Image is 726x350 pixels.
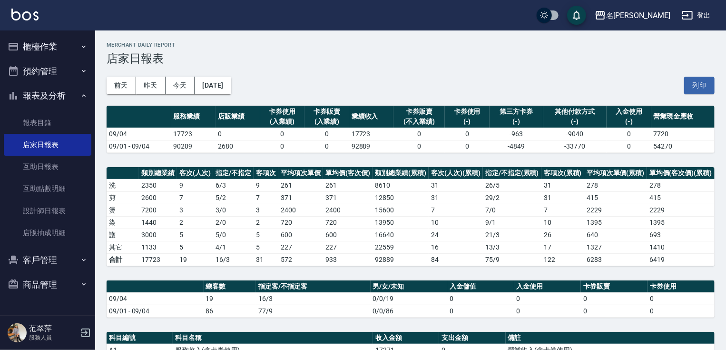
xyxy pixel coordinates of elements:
[323,167,373,180] th: 單均價(客次價)
[648,280,715,293] th: 卡券使用
[107,332,173,344] th: 科目編號
[483,191,541,204] td: 29 / 2
[648,305,715,317] td: 0
[304,128,349,140] td: 0
[213,179,254,191] td: 6 / 3
[4,248,91,272] button: 客戶管理
[373,204,429,216] td: 15600
[139,179,177,191] td: 2350
[349,106,394,128] th: 業績收入
[349,128,394,140] td: 17723
[373,216,429,229] td: 13950
[323,253,373,266] td: 933
[584,179,647,191] td: 278
[541,191,584,204] td: 31
[483,253,541,266] td: 75/9
[371,305,448,317] td: 0/0/86
[173,332,373,344] th: 科目名稱
[304,140,349,152] td: 0
[256,280,370,293] th: 指定客/不指定客
[541,204,584,216] td: 7
[213,216,254,229] td: 2 / 0
[278,179,323,191] td: 261
[136,77,166,94] button: 昨天
[678,7,715,24] button: 登出
[177,167,213,180] th: 客次(人次)
[171,128,216,140] td: 17723
[254,191,278,204] td: 7
[492,117,541,127] div: (-)
[107,52,715,65] h3: 店家日報表
[581,292,648,305] td: 0
[373,332,439,344] th: 收入金額
[4,34,91,59] button: 櫃檯作業
[349,140,394,152] td: 92889
[429,216,483,229] td: 10
[439,332,505,344] th: 支出金額
[171,106,216,128] th: 服務業績
[107,128,171,140] td: 09/04
[4,59,91,84] button: 預約管理
[514,280,581,293] th: 入金使用
[323,241,373,253] td: 227
[107,106,715,153] table: a dense table
[609,107,649,117] div: 入金使用
[429,253,483,266] td: 84
[429,191,483,204] td: 31
[541,229,584,241] td: 26
[445,128,490,140] td: 0
[490,128,543,140] td: -963
[651,140,715,152] td: 54270
[4,272,91,297] button: 商品管理
[4,112,91,134] a: 報表目錄
[492,107,541,117] div: 第三方卡券
[584,229,647,241] td: 640
[278,253,323,266] td: 572
[213,253,254,266] td: 16/3
[396,117,442,127] div: (不入業績)
[4,200,91,222] a: 設計師日報表
[4,178,91,200] a: 互助點數明細
[584,167,647,180] th: 平均項次單價(累積)
[254,179,278,191] td: 9
[4,156,91,178] a: 互助日報表
[107,305,204,317] td: 09/01 - 09/04
[546,107,604,117] div: 其他付款方式
[541,167,584,180] th: 客項次(累積)
[107,191,139,204] td: 剪
[204,280,256,293] th: 總客數
[107,42,715,48] h2: Merchant Daily Report
[546,117,604,127] div: (-)
[254,216,278,229] td: 2
[4,222,91,244] a: 店販抽成明細
[541,241,584,253] td: 17
[254,241,278,253] td: 5
[260,128,305,140] td: 0
[260,140,305,152] td: 0
[213,167,254,180] th: 指定/不指定
[541,216,584,229] td: 10
[216,128,260,140] td: 0
[429,204,483,216] td: 7
[29,333,78,342] p: 服務人員
[177,253,213,266] td: 19
[373,191,429,204] td: 12850
[177,191,213,204] td: 7
[647,191,715,204] td: 415
[278,241,323,253] td: 227
[490,140,543,152] td: -4849
[483,204,541,216] td: 7 / 0
[323,191,373,204] td: 371
[647,167,715,180] th: 單均價(客次價)(累積)
[8,323,27,342] img: Person
[139,241,177,253] td: 1133
[107,204,139,216] td: 燙
[107,292,204,305] td: 09/04
[647,179,715,191] td: 278
[107,167,715,266] table: a dense table
[278,204,323,216] td: 2400
[107,140,171,152] td: 09/01 - 09/04
[373,229,429,241] td: 16640
[447,117,487,127] div: (-)
[396,107,442,117] div: 卡券販賣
